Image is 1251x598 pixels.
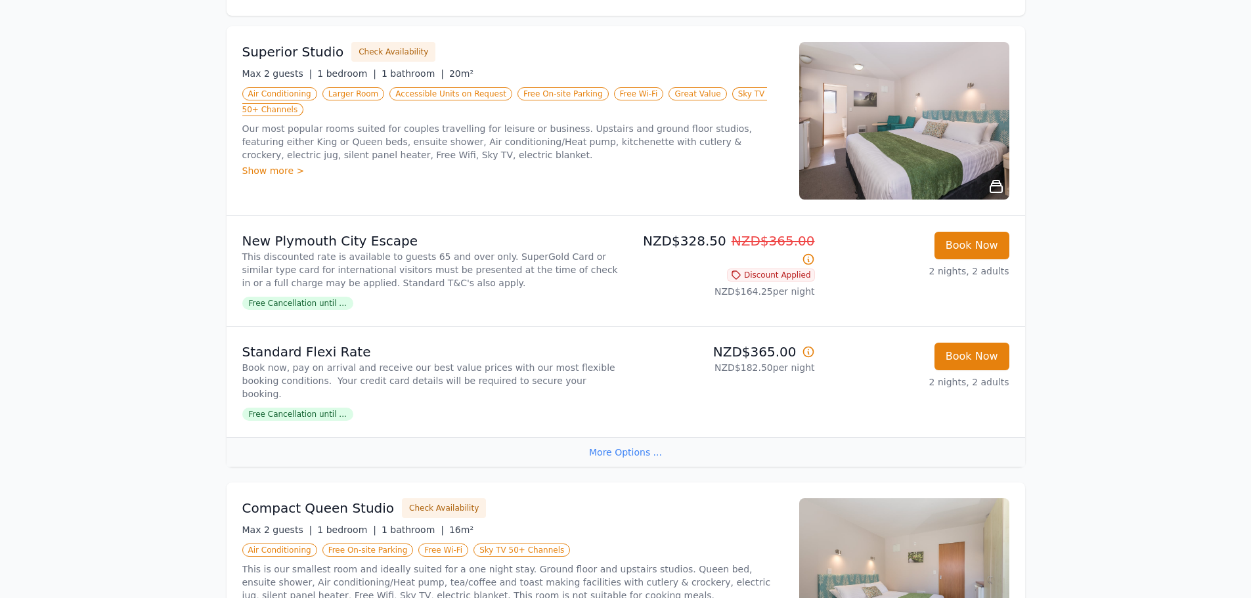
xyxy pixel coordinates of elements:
[449,524,473,535] span: 16m²
[631,361,815,374] p: NZD$182.50 per night
[242,499,395,517] h3: Compact Queen Studio
[631,285,815,298] p: NZD$164.25 per night
[242,122,783,161] p: Our most popular rooms suited for couples travelling for leisure or business. Upstairs and ground...
[242,408,353,421] span: Free Cancellation until ...
[242,232,621,250] p: New Plymouth City Escape
[631,232,815,268] p: NZD$328.50
[242,68,313,79] span: Max 2 guests |
[242,361,621,400] p: Book now, pay on arrival and receive our best value prices with our most flexible booking conditi...
[322,544,414,557] span: Free On-site Parking
[242,343,621,361] p: Standard Flexi Rate
[382,68,444,79] span: 1 bathroom |
[242,524,313,535] span: Max 2 guests |
[322,87,385,100] span: Larger Room
[242,43,344,61] h3: Superior Studio
[242,544,317,557] span: Air Conditioning
[418,544,468,557] span: Free Wi-Fi
[317,524,376,535] span: 1 bedroom |
[825,265,1009,278] p: 2 nights, 2 adults
[934,343,1009,370] button: Book Now
[242,87,317,100] span: Air Conditioning
[227,437,1025,467] div: More Options ...
[669,87,726,100] span: Great Value
[631,343,815,361] p: NZD$365.00
[614,87,664,100] span: Free Wi-Fi
[317,68,376,79] span: 1 bedroom |
[449,68,473,79] span: 20m²
[242,164,783,177] div: Show more >
[934,232,1009,259] button: Book Now
[473,544,570,557] span: Sky TV 50+ Channels
[732,233,815,249] span: NZD$365.00
[242,297,353,310] span: Free Cancellation until ...
[351,42,435,62] button: Check Availability
[242,250,621,289] p: This discounted rate is available to guests 65 and over only. SuperGold Card or similar type card...
[402,498,486,518] button: Check Availability
[389,87,512,100] span: Accessible Units on Request
[517,87,609,100] span: Free On-site Parking
[727,268,815,282] span: Discount Applied
[382,524,444,535] span: 1 bathroom |
[825,375,1009,389] p: 2 nights, 2 adults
